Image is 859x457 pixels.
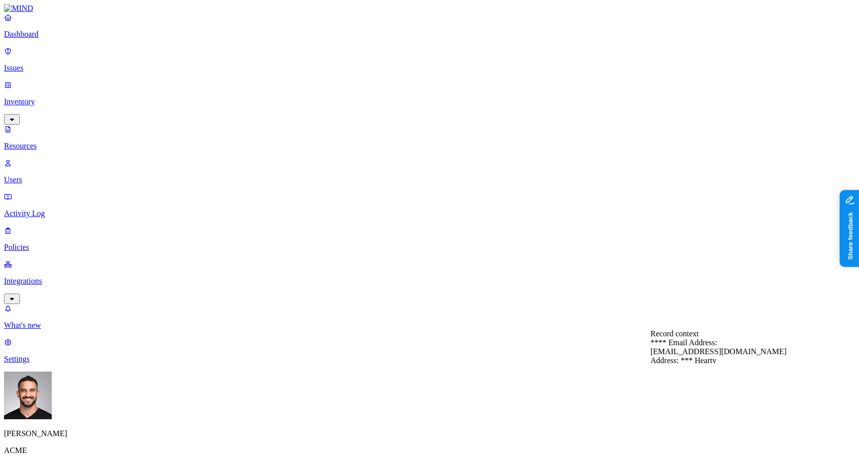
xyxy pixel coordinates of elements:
[4,30,855,39] p: Dashboard
[4,446,855,455] p: ACME
[4,277,855,286] p: Integrations
[651,329,787,338] div: Record context
[4,175,855,184] p: Users
[4,321,855,330] p: What's new
[4,372,52,419] img: Yaron Yehezkel
[4,64,855,73] p: Issues
[4,4,33,13] img: MIND
[4,355,855,364] p: Settings
[4,97,855,106] p: Inventory
[4,429,855,438] p: [PERSON_NAME]
[4,142,855,151] p: Resources
[4,209,855,218] p: Activity Log
[4,243,855,252] p: Policies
